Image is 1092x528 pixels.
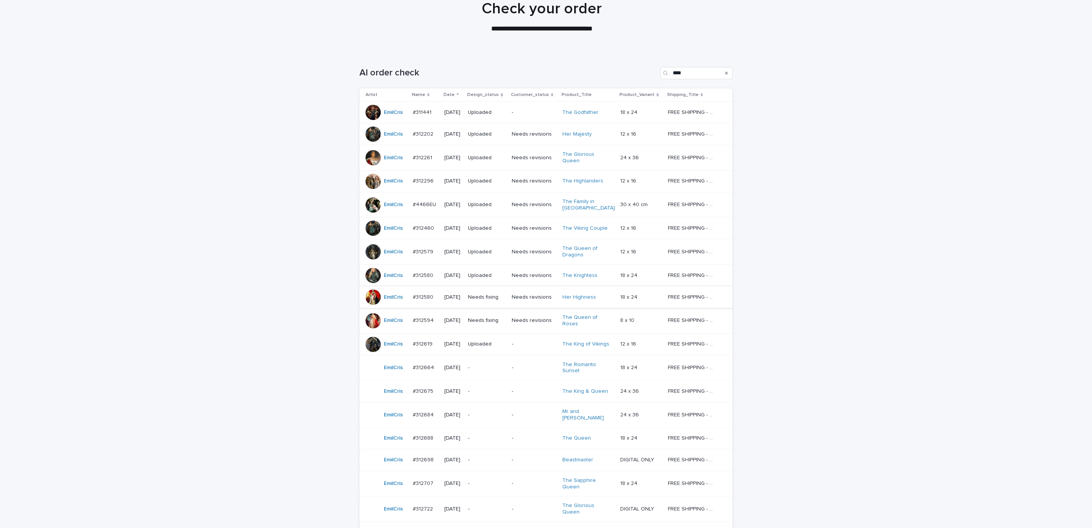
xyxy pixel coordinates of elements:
p: #312202 [413,130,435,138]
p: - [512,457,556,463]
p: #312664 [413,363,436,371]
p: FREE SHIPPING - preview in 1-2 business days, after your approval delivery will take 5-10 b.d. [668,176,717,184]
p: #312688 [413,434,435,442]
p: FREE SHIPPING - preview in 1-2 business days, after your approval delivery will take 5-10 b.d. [668,504,717,512]
a: EmilCris [384,412,403,418]
a: EmilCris [384,457,403,463]
p: 24 x 36 [620,153,640,161]
p: Needs revisions [512,225,556,232]
p: FREE SHIPPING - preview in 1-2 business days, after your approval delivery will take 5-10 b.d. [668,293,717,301]
a: EmilCris [384,178,403,184]
p: Design_status [467,91,499,99]
p: [DATE] [444,109,462,116]
p: Needs fixing [468,317,506,324]
p: 12 x 16 [620,224,638,232]
a: EmilCris [384,131,403,138]
p: - [512,109,556,116]
p: Shipping_Title [667,91,699,99]
p: - [512,365,556,371]
a: The Queen of Roses [562,314,610,327]
p: Customer_status [511,91,549,99]
p: Needs revisions [512,131,556,138]
a: The Queen [562,435,591,442]
p: [DATE] [444,272,462,279]
p: 18 x 24 [620,434,639,442]
p: [DATE] [444,225,462,232]
a: The Family in [GEOGRAPHIC_DATA] [562,198,615,211]
p: [DATE] [444,131,462,138]
p: #312684 [413,410,435,418]
p: - [512,506,556,512]
tr: EmilCris #311441#311441 [DATE]Uploaded-The Godfather 18 x 2418 x 24 FREE SHIPPING - preview in 1-... [359,102,733,123]
p: Name [412,91,425,99]
p: Product_Title [562,91,592,99]
tr: EmilCris #312202#312202 [DATE]UploadedNeeds revisionsHer Majesty 12 x 1612 x 16 FREE SHIPPING - p... [359,123,733,145]
tr: EmilCris #312296#312296 [DATE]UploadedNeeds revisionsThe Highlanders 12 x 1612 x 16 FREE SHIPPING... [359,170,733,192]
p: Needs revisions [512,202,556,208]
p: [DATE] [444,317,462,324]
p: - [468,435,506,442]
p: [DATE] [444,155,462,161]
tr: EmilCris #312594#312594 [DATE]Needs fixingNeeds revisionsThe Queen of Roses 8 x 108 x 10 FREE SHI... [359,308,733,333]
p: Needs revisions [512,272,556,279]
p: 12 x 16 [620,176,638,184]
p: #312580 [413,271,435,279]
tr: EmilCris #312261#312261 [DATE]UploadedNeeds revisionsThe Glorious Queen 24 x 3624 x 36 FREE SHIPP... [359,145,733,171]
p: #312722 [413,504,434,512]
p: 8 x 10 [620,316,636,324]
p: #4466EU [413,200,437,208]
p: 12 x 16 [620,339,638,347]
p: 24 x 36 [620,387,640,395]
a: Her Highness [562,294,596,301]
tr: EmilCris #312722#312722 [DATE]--The Glorious Queen DIGITAL ONLYDIGITAL ONLY FREE SHIPPING - previ... [359,496,733,522]
a: The Viking Couple [562,225,608,232]
a: EmilCris [384,480,403,487]
p: FREE SHIPPING - preview in 1-2 business days, after your approval delivery will take 5-10 b.d. [668,410,717,418]
p: DIGITAL ONLY [620,504,656,512]
p: [DATE] [444,435,462,442]
p: Uploaded [468,225,506,232]
p: - [468,480,506,487]
p: FREE SHIPPING - preview in 1-2 business days, after your approval delivery will take 5-10 b.d. [668,271,717,279]
p: Needs revisions [512,155,556,161]
p: FREE SHIPPING - preview in 1-2 business days, after your approval delivery will take 5-10 b.d. [668,363,717,371]
p: #312707 [413,479,435,487]
p: #311441 [413,108,433,116]
p: [DATE] [444,341,462,347]
input: Search [660,67,733,79]
p: FREE SHIPPING - preview in 1-2 business days, after your approval delivery will take 5-10 b.d. [668,130,717,138]
p: - [512,480,556,487]
tr: EmilCris #312619#312619 [DATE]Uploaded-The King of Vikings 12 x 1612 x 16 FREE SHIPPING - preview... [359,333,733,355]
tr: EmilCris #312580#312580 [DATE]UploadedNeeds revisionsThe Knightess 18 x 2418 x 24 FREE SHIPPING -... [359,264,733,286]
p: FREE SHIPPING - preview in 1-2 business days, after your approval delivery will take 6-10 busines... [668,200,717,208]
a: EmilCris [384,272,403,279]
p: #312296 [413,176,435,184]
p: 18 x 24 [620,108,639,116]
p: FREE SHIPPING - preview in 1-2 business days, after your approval delivery will take 5-10 b.d. [668,434,717,442]
p: Uploaded [468,341,506,347]
tr: EmilCris #312664#312664 [DATE]--The Romantic Sunset 18 x 2418 x 24 FREE SHIPPING - preview in 1-2... [359,355,733,381]
p: 18 x 24 [620,363,639,371]
p: 12 x 16 [620,130,638,138]
tr: EmilCris #312684#312684 [DATE]--Mr and [PERSON_NAME] 24 x 3624 x 36 FREE SHIPPING - preview in 1-... [359,402,733,428]
a: The King & Queen [562,388,608,395]
p: Uploaded [468,272,506,279]
a: The Sapphire Queen [562,477,610,490]
tr: EmilCris #312579#312579 [DATE]UploadedNeeds revisionsThe Queen of Dragons 12 x 1612 x 16 FREE SHI... [359,239,733,265]
a: The Queen of Dragons [562,245,610,258]
p: [DATE] [444,506,462,512]
tr: EmilCris #312707#312707 [DATE]--The Sapphire Queen 18 x 2418 x 24 FREE SHIPPING - preview in 1-2 ... [359,471,733,496]
tr: EmilCris #312580#312580 [DATE]Needs fixingNeeds revisionsHer Highness 18 x 2418 x 24 FREE SHIPPIN... [359,286,733,308]
tr: EmilCris #312698#312698 [DATE]--Beastmaster DIGITAL ONLYDIGITAL ONLY FREE SHIPPING - preview in 1... [359,449,733,471]
p: - [468,388,506,395]
p: Date [444,91,455,99]
p: FREE SHIPPING - preview in 1-2 business days, after your approval delivery will take 5-10 b.d. [668,224,717,232]
p: [DATE] [444,388,462,395]
a: EmilCris [384,388,403,395]
p: [DATE] [444,202,462,208]
p: - [468,506,506,512]
p: #312594 [413,316,435,324]
p: FREE SHIPPING - preview in 1-2 business days, after your approval delivery will take 5-10 b.d. [668,455,717,463]
p: #312698 [413,455,435,463]
p: [DATE] [444,457,462,463]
